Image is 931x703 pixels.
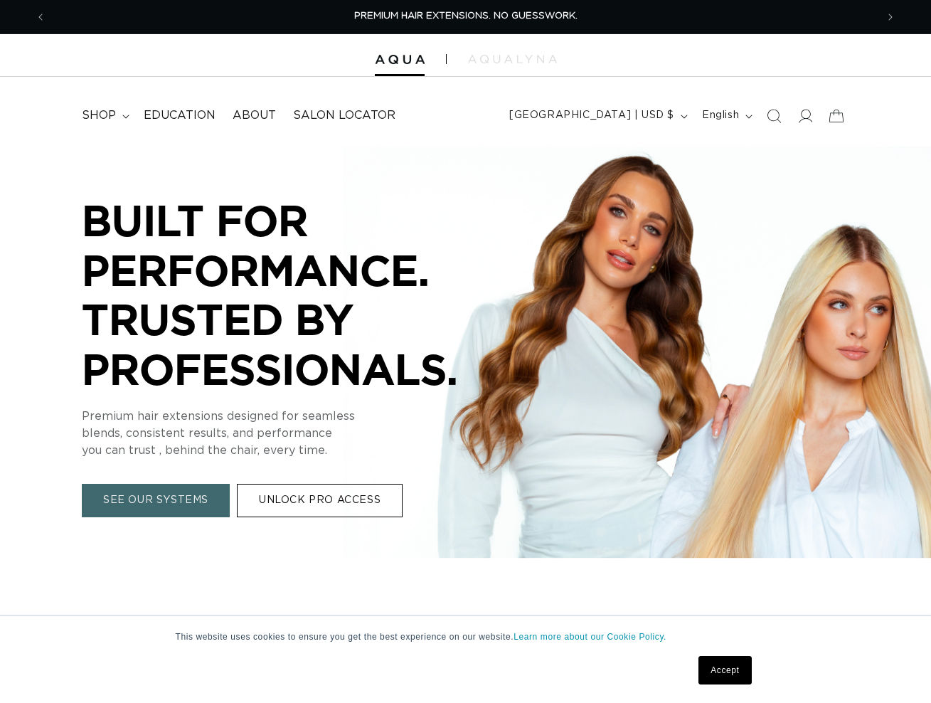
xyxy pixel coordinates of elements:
p: you can trust , behind the chair, every time. [82,442,509,459]
a: SEE OUR SYSTEMS [82,484,230,517]
a: Accept [698,656,751,684]
span: shop [82,108,116,123]
span: [GEOGRAPHIC_DATA] | USD $ [509,108,674,123]
img: aqualyna.com [468,55,557,63]
button: Next announcement [875,4,906,31]
span: Salon Locator [293,108,395,123]
p: BUILT FOR PERFORMANCE. TRUSTED BY PROFESSIONALS. [82,196,509,393]
span: English [702,108,739,123]
a: Salon Locator [284,100,404,132]
p: Premium hair extensions designed for seamless [82,408,509,425]
a: Education [135,100,224,132]
img: Aqua Hair Extensions [375,55,425,65]
button: Previous announcement [25,4,56,31]
summary: Search [758,100,789,132]
summary: shop [73,100,135,132]
a: Learn more about our Cookie Policy. [514,632,666,642]
a: About [224,100,284,132]
span: About [233,108,276,123]
span: Education [144,108,216,123]
button: English [693,102,758,129]
button: [GEOGRAPHIC_DATA] | USD $ [501,102,693,129]
p: blends, consistent results, and performance [82,425,509,442]
span: PREMIUM HAIR EXTENSIONS. NO GUESSWORK. [354,11,578,21]
a: UNLOCK PRO ACCESS [237,484,403,517]
p: This website uses cookies to ensure you get the best experience on our website. [176,630,756,643]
